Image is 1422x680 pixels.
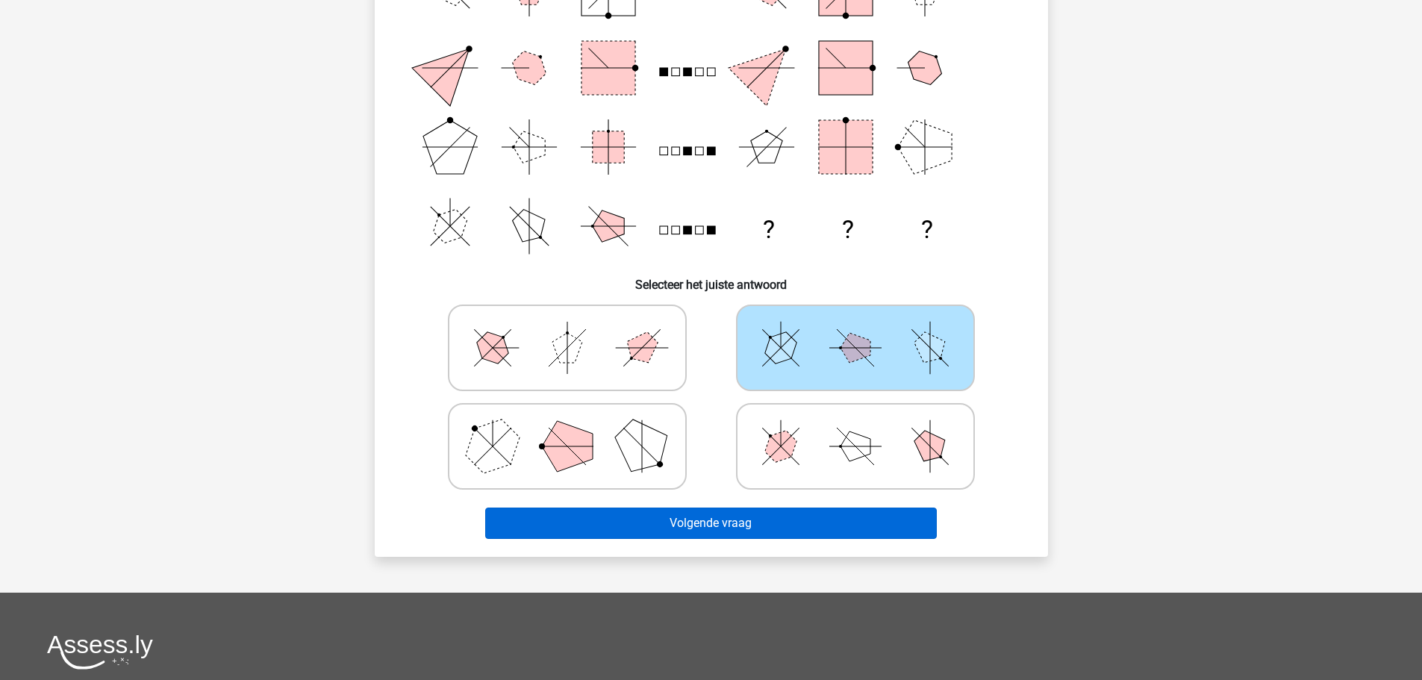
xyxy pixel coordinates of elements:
[762,215,774,244] text: ?
[47,634,153,670] img: Assessly logo
[399,266,1024,292] h6: Selecteer het juiste antwoord
[485,508,937,539] button: Volgende vraag
[921,215,933,244] text: ?
[841,215,853,244] text: ?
